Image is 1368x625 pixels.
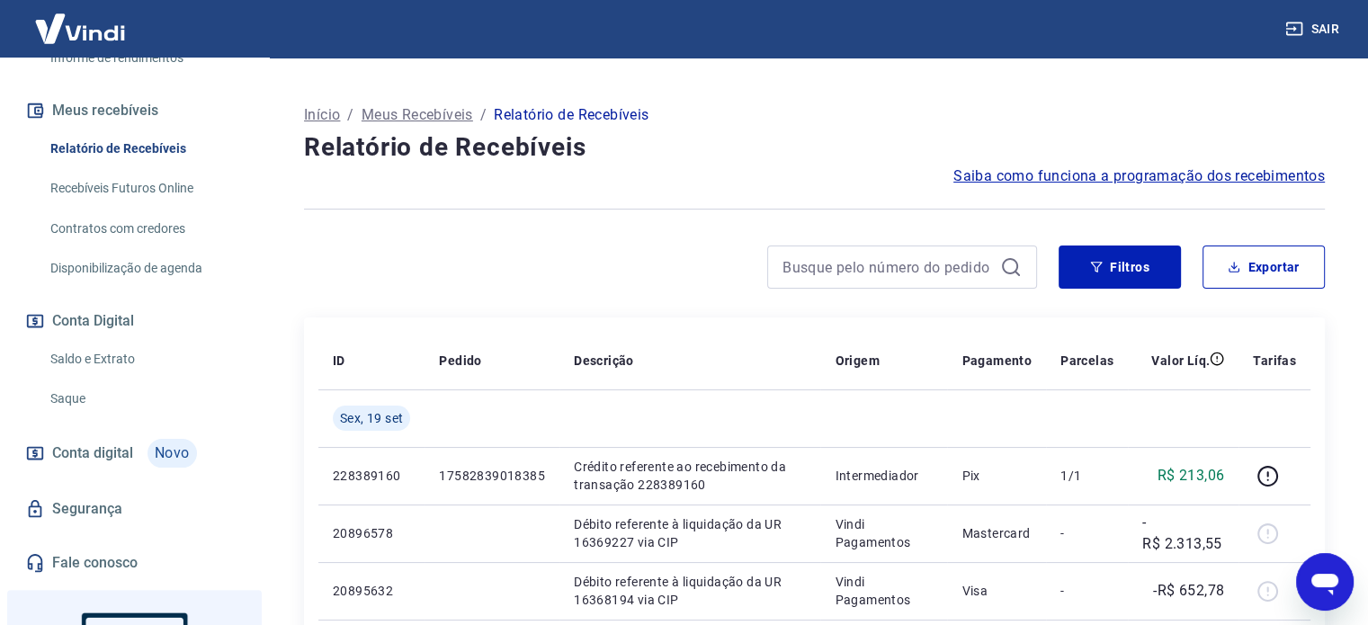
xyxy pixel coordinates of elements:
[43,130,247,167] a: Relatório de Recebíveis
[961,467,1032,485] p: Pix
[333,352,345,370] p: ID
[43,341,247,378] a: Saldo e Extrato
[148,439,197,468] span: Novo
[1282,13,1346,46] button: Sair
[835,467,933,485] p: Intermediador
[1060,582,1113,600] p: -
[304,104,340,126] a: Início
[494,104,648,126] p: Relatório de Recebíveis
[961,524,1032,542] p: Mastercard
[22,543,247,583] a: Fale conosco
[574,515,806,551] p: Débito referente à liquidação da UR 16369227 via CIP
[333,524,410,542] p: 20896578
[43,170,247,207] a: Recebíveis Futuros Online
[480,104,487,126] p: /
[961,582,1032,600] p: Visa
[574,352,634,370] p: Descrição
[1296,553,1354,611] iframe: Botão para abrir a janela de mensagens
[333,582,410,600] p: 20895632
[22,301,247,341] button: Conta Digital
[52,441,133,466] span: Conta digital
[574,458,806,494] p: Crédito referente ao recebimento da transação 228389160
[782,254,993,281] input: Busque pelo número do pedido
[1253,352,1296,370] p: Tarifas
[1060,524,1113,542] p: -
[22,489,247,529] a: Segurança
[1060,352,1113,370] p: Parcelas
[1060,467,1113,485] p: 1/1
[22,91,247,130] button: Meus recebíveis
[1153,580,1224,602] p: -R$ 652,78
[1151,352,1210,370] p: Valor Líq.
[347,104,353,126] p: /
[439,352,481,370] p: Pedido
[1158,465,1225,487] p: R$ 213,06
[43,380,247,417] a: Saque
[1142,512,1224,555] p: -R$ 2.313,55
[953,165,1325,187] a: Saiba como funciona a programação dos recebimentos
[304,129,1325,165] h4: Relatório de Recebíveis
[22,1,139,56] img: Vindi
[835,515,933,551] p: Vindi Pagamentos
[22,432,247,475] a: Conta digitalNovo
[43,250,247,287] a: Disponibilização de agenda
[333,467,410,485] p: 228389160
[835,352,879,370] p: Origem
[43,40,247,76] a: Informe de rendimentos
[961,352,1032,370] p: Pagamento
[835,573,933,609] p: Vindi Pagamentos
[340,409,403,427] span: Sex, 19 set
[362,104,473,126] a: Meus Recebíveis
[574,573,806,609] p: Débito referente à liquidação da UR 16368194 via CIP
[1203,246,1325,289] button: Exportar
[439,467,545,485] p: 17582839018385
[1059,246,1181,289] button: Filtros
[43,210,247,247] a: Contratos com credores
